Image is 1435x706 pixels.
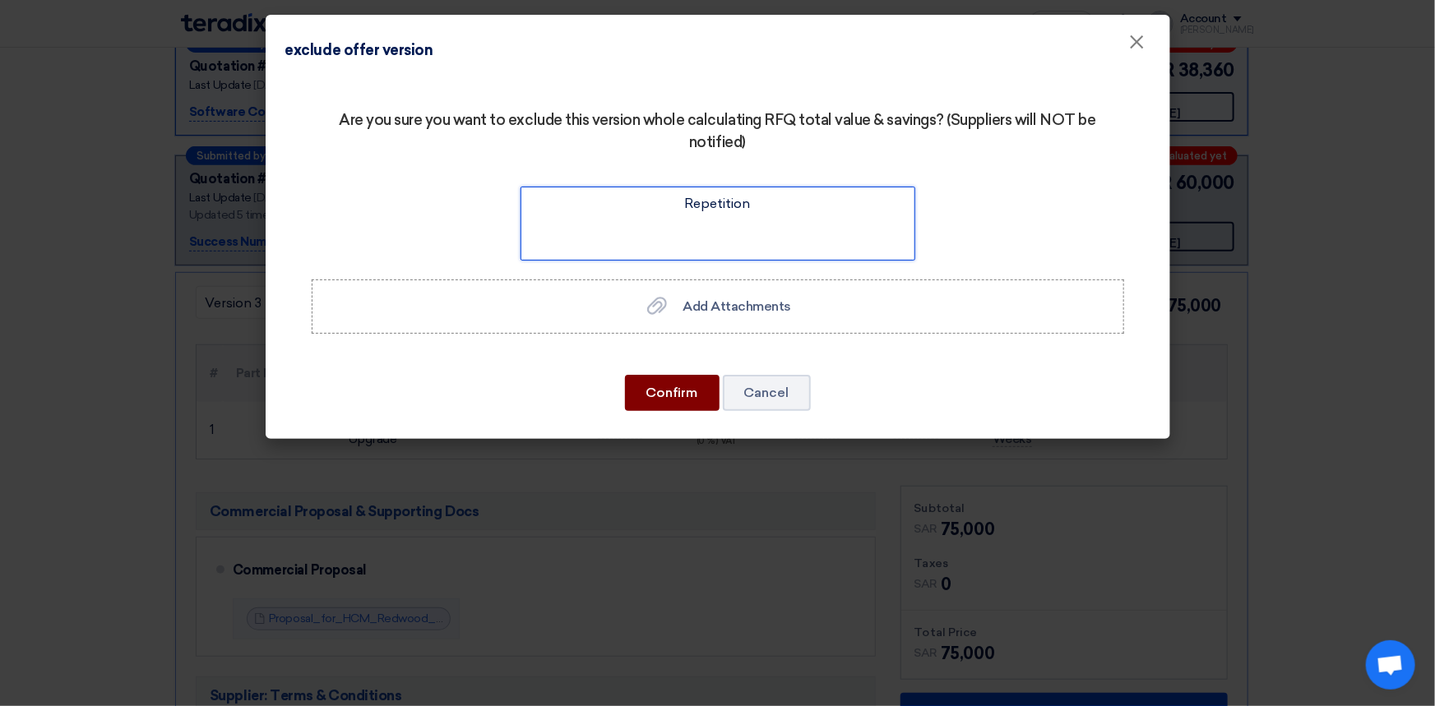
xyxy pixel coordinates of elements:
[723,375,811,411] button: Cancel
[1129,30,1146,62] span: ×
[683,298,791,314] span: Add Attachments
[1366,640,1415,690] div: Open chat
[1116,26,1159,59] button: Close
[285,39,433,62] h4: exclude offer version
[625,375,720,411] button: Confirm
[312,109,1124,154] div: Are you sure you want to exclude this version whole calculating RFQ total value & savings? (Suppl...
